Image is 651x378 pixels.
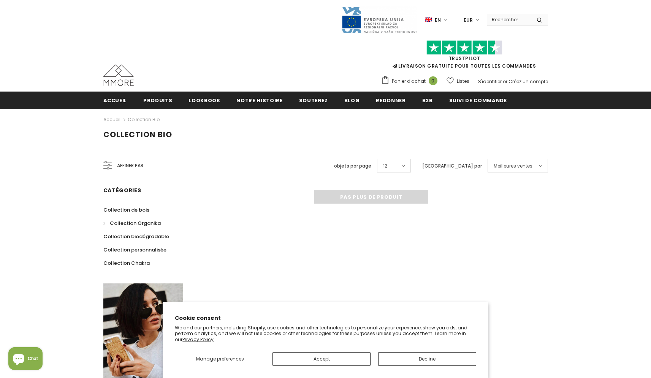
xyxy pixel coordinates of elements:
[188,92,220,109] a: Lookbook
[117,161,143,170] span: Affiner par
[175,325,476,343] p: We and our partners, including Shopify, use cookies and other technologies to personalize your ex...
[425,17,432,23] img: i-lang-1.png
[449,92,507,109] a: Suivi de commande
[378,352,476,366] button: Decline
[449,97,507,104] span: Suivi de commande
[143,97,172,104] span: Produits
[103,129,172,140] span: Collection Bio
[188,97,220,104] span: Lookbook
[6,347,45,372] inbox-online-store-chat: Shopify online store chat
[376,97,405,104] span: Redonner
[103,97,127,104] span: Accueil
[103,233,169,240] span: Collection biodégradable
[272,352,371,366] button: Accept
[103,92,127,109] a: Accueil
[381,44,548,69] span: LIVRAISON GRATUITE POUR TOUTES LES COMMANDES
[236,97,282,104] span: Notre histoire
[478,78,502,85] a: S'identifier
[103,243,166,256] a: Collection personnalisée
[422,92,433,109] a: B2B
[143,92,172,109] a: Produits
[457,77,469,85] span: Listes
[103,246,166,253] span: Collection personnalisée
[175,314,476,322] h2: Cookie consent
[299,92,328,109] a: soutenez
[344,97,360,104] span: Blog
[487,14,531,25] input: Search Site
[422,97,433,104] span: B2B
[236,92,282,109] a: Notre histoire
[334,162,371,170] label: objets par page
[103,259,150,267] span: Collection Chakra
[103,203,149,217] a: Collection de bois
[103,230,169,243] a: Collection biodégradable
[103,115,120,124] a: Accueil
[435,16,441,24] span: en
[103,65,134,86] img: Cas MMORE
[503,78,507,85] span: or
[196,356,244,362] span: Manage preferences
[383,162,387,170] span: 12
[299,97,328,104] span: soutenez
[103,206,149,214] span: Collection de bois
[376,92,405,109] a: Redonner
[103,187,141,194] span: Catégories
[103,217,161,230] a: Collection Organika
[182,336,214,343] a: Privacy Policy
[422,162,482,170] label: [GEOGRAPHIC_DATA] par
[110,220,161,227] span: Collection Organika
[175,352,265,366] button: Manage preferences
[447,74,469,88] a: Listes
[341,16,417,23] a: Javni Razpis
[103,256,150,270] a: Collection Chakra
[449,55,480,62] a: TrustPilot
[494,162,532,170] span: Meilleures ventes
[464,16,473,24] span: EUR
[381,76,441,87] a: Panier d'achat 0
[426,40,502,55] img: Faites confiance aux étoiles pilotes
[429,76,437,85] span: 0
[128,116,160,123] a: Collection Bio
[508,78,548,85] a: Créez un compte
[344,92,360,109] a: Blog
[341,6,417,34] img: Javni Razpis
[392,77,426,85] span: Panier d'achat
